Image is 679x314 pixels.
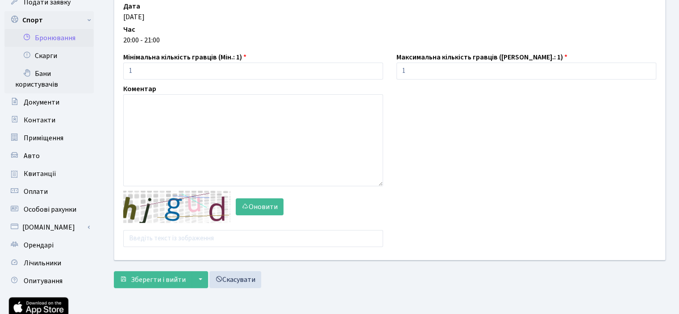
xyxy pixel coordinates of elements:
[4,254,94,272] a: Лічильники
[131,275,186,285] span: Зберегти і вийти
[4,165,94,183] a: Квитанції
[24,97,59,107] span: Документи
[24,169,56,179] span: Квитанції
[123,12,656,22] div: [DATE]
[4,236,94,254] a: Орендарі
[4,129,94,147] a: Приміщення
[4,93,94,111] a: Документи
[114,271,192,288] button: Зберегти і вийти
[123,35,656,46] div: 20:00 - 21:00
[24,151,40,161] span: Авто
[24,276,62,286] span: Опитування
[123,52,246,63] label: Мінімальна кількість гравців (Мін.: 1)
[123,1,140,12] label: Дата
[236,198,283,215] button: Оновити
[123,230,383,247] input: Введіть текст із зображення
[4,218,94,236] a: [DOMAIN_NAME]
[4,272,94,290] a: Опитування
[123,24,135,35] label: Час
[24,205,76,214] span: Особові рахунки
[396,52,567,63] label: Максимальна кількість гравців ([PERSON_NAME].: 1)
[4,11,94,29] a: Спорт
[123,84,156,94] label: Коментар
[209,271,261,288] a: Скасувати
[24,258,61,268] span: Лічильники
[24,187,48,197] span: Оплати
[4,201,94,218] a: Особові рахунки
[4,111,94,129] a: Контакти
[4,147,94,165] a: Авто
[4,183,94,201] a: Оплати
[123,191,230,223] img: default
[4,47,94,65] a: Скарги
[24,115,55,125] span: Контакти
[4,29,94,47] a: Бронювання
[24,133,63,143] span: Приміщення
[24,240,54,250] span: Орендарі
[4,65,94,93] a: Бани користувачів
